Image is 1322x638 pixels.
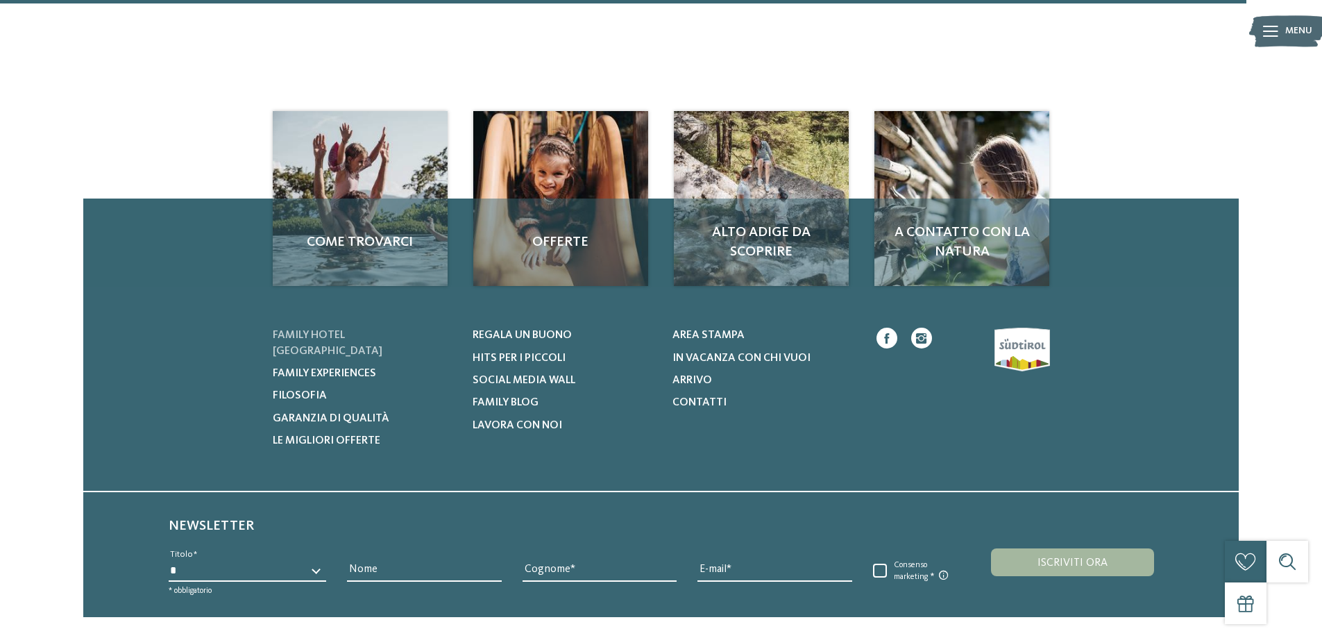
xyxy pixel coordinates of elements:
[672,395,855,410] a: Contatti
[874,111,1049,286] img: Il family hotel a Ortisei: le Dolomiti a un palmo di naso
[473,328,655,343] a: Regala un buono
[674,111,849,286] img: Il family hotel a Ortisei: le Dolomiti a un palmo di naso
[273,413,389,424] span: Garanzia di qualità
[473,330,572,341] span: Regala un buono
[273,435,380,446] span: Le migliori offerte
[473,395,655,410] a: Family Blog
[672,375,712,386] span: Arrivo
[273,388,455,403] a: Filosofia
[487,233,634,252] span: Offerte
[688,223,835,262] span: Alto Adige da scoprire
[273,111,448,286] a: Il family hotel a Ortisei: le Dolomiti a un palmo di naso Come trovarci
[473,418,655,433] a: Lavora con noi
[273,433,455,448] a: Le migliori offerte
[287,233,434,252] span: Come trovarci
[672,397,727,408] span: Contatti
[273,368,376,379] span: Family experiences
[273,328,455,359] a: Family hotel [GEOGRAPHIC_DATA]
[273,390,327,401] span: Filosofia
[991,548,1153,576] button: Iscriviti ora
[473,111,648,286] a: Il family hotel a Ortisei: le Dolomiti a un palmo di naso Offerte
[473,420,562,431] span: Lavora con noi
[888,223,1035,262] span: A contatto con la natura
[1037,557,1108,569] span: Iscriviti ora
[672,330,745,341] span: Area stampa
[273,111,448,286] img: Il family hotel a Ortisei: le Dolomiti a un palmo di naso
[473,375,575,386] span: Social Media Wall
[473,111,648,286] img: Il family hotel a Ortisei: le Dolomiti a un palmo di naso
[473,351,655,366] a: Hits per i piccoli
[887,560,960,582] span: Consenso marketing
[473,373,655,388] a: Social Media Wall
[874,111,1049,286] a: Il family hotel a Ortisei: le Dolomiti a un palmo di naso A contatto con la natura
[273,330,382,356] span: Family hotel [GEOGRAPHIC_DATA]
[169,519,254,533] span: Newsletter
[473,353,566,364] span: Hits per i piccoli
[473,397,539,408] span: Family Blog
[273,411,455,426] a: Garanzia di qualità
[672,328,855,343] a: Area stampa
[674,111,849,286] a: Il family hotel a Ortisei: le Dolomiti a un palmo di naso Alto Adige da scoprire
[672,373,855,388] a: Arrivo
[273,366,455,381] a: Family experiences
[672,351,855,366] a: In vacanza con chi vuoi
[672,353,811,364] span: In vacanza con chi vuoi
[169,587,212,595] span: * obbligatorio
